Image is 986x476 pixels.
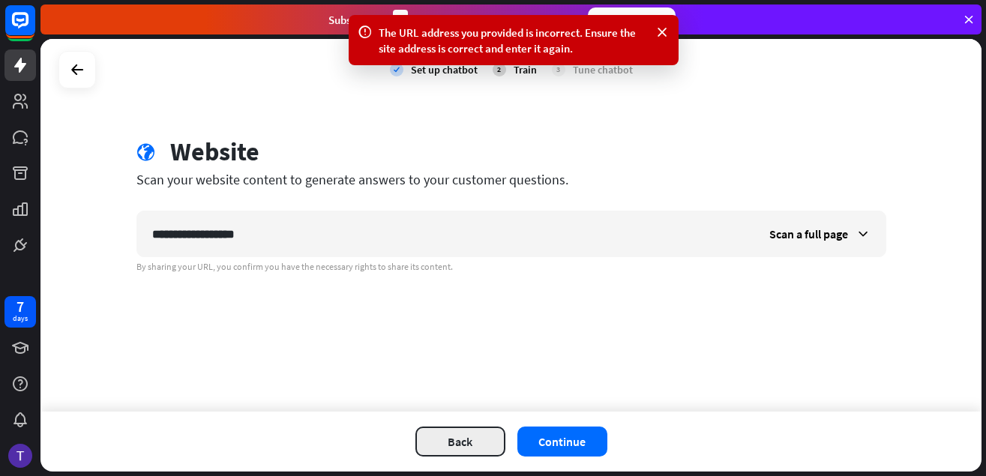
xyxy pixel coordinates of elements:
div: 3 [552,63,565,76]
div: 7 [16,300,24,313]
button: Continue [517,427,607,457]
i: globe [136,143,155,162]
div: 2 [493,63,506,76]
div: Scan your website content to generate answers to your customer questions. [136,171,886,188]
i: check [390,63,403,76]
div: Tune chatbot [573,63,633,76]
div: The URL address you provided is incorrect. Ensure the site address is correct and enter it again. [379,25,649,56]
div: Set up chatbot [411,63,478,76]
div: Website [170,136,259,167]
div: days [13,313,28,324]
div: Train [514,63,537,76]
div: 3 [393,10,408,30]
a: 7 days [4,296,36,328]
div: By sharing your URL, you confirm you have the necessary rights to share its content. [136,261,886,273]
div: Subscribe now [588,7,676,31]
button: Back [415,427,505,457]
button: Open LiveChat chat widget [12,6,57,51]
div: Subscribe in days to get your first month for $1 [328,10,576,30]
span: Scan a full page [769,226,848,241]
